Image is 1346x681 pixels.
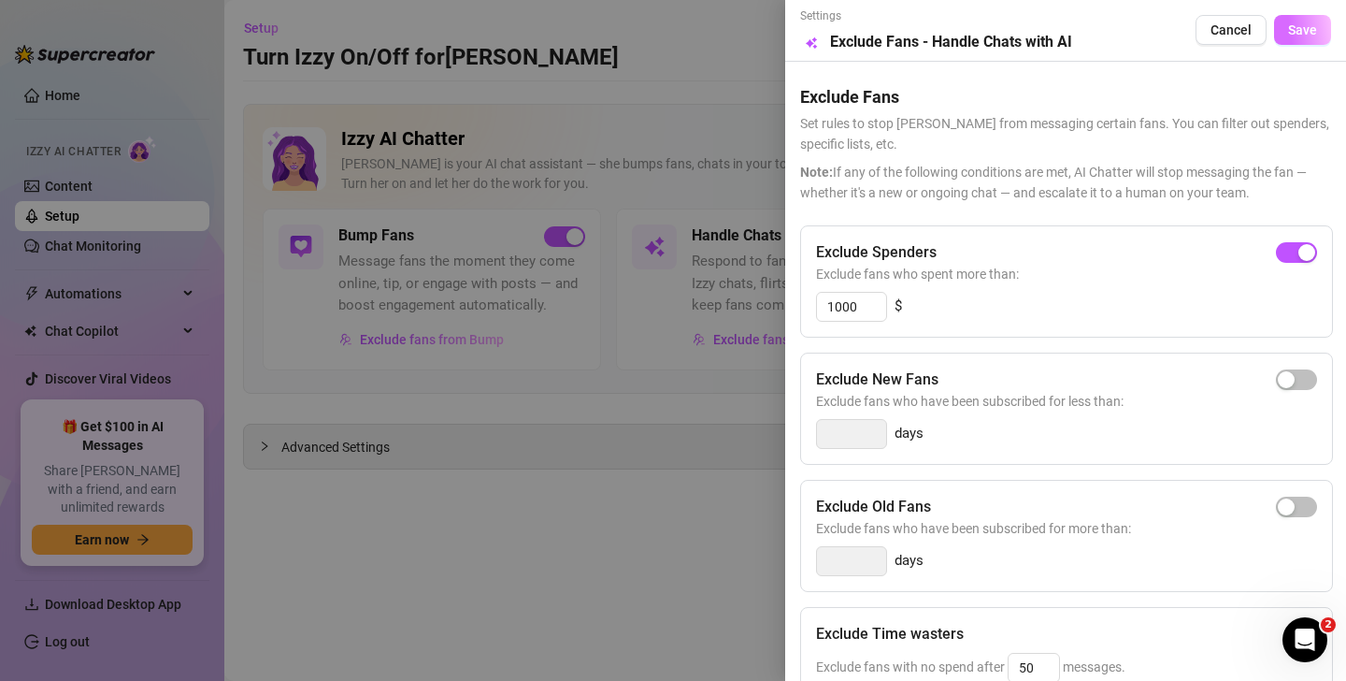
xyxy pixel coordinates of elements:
[816,369,938,391] h5: Exclude New Fans
[830,31,1072,53] h5: Exclude Fans - Handle Chats with AI
[816,496,931,518] h5: Exclude Old Fans
[800,165,833,180] span: Note:
[1196,15,1267,45] button: Cancel
[1274,15,1331,45] button: Save
[1210,22,1252,37] span: Cancel
[800,84,1331,109] h5: Exclude Fans
[800,162,1331,203] span: If any of the following conditions are met, AI Chatter will stop messaging the fan — whether it's...
[895,550,924,572] span: days
[816,623,964,645] h5: Exclude Time wasters
[1321,617,1336,632] span: 2
[816,264,1317,284] span: Exclude fans who spent more than:
[895,296,902,318] span: $
[816,391,1317,412] span: Exclude fans who have been subscribed for less than:
[816,241,937,264] h5: Exclude Spenders
[1282,617,1327,662] iframe: Intercom live chat
[816,518,1317,539] span: Exclude fans who have been subscribed for more than:
[800,7,1072,25] span: Settings
[1288,22,1317,37] span: Save
[816,659,1125,674] span: Exclude fans with no spend after messages.
[895,423,924,445] span: days
[800,113,1331,154] span: Set rules to stop [PERSON_NAME] from messaging certain fans. You can filter out spenders, specifi...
